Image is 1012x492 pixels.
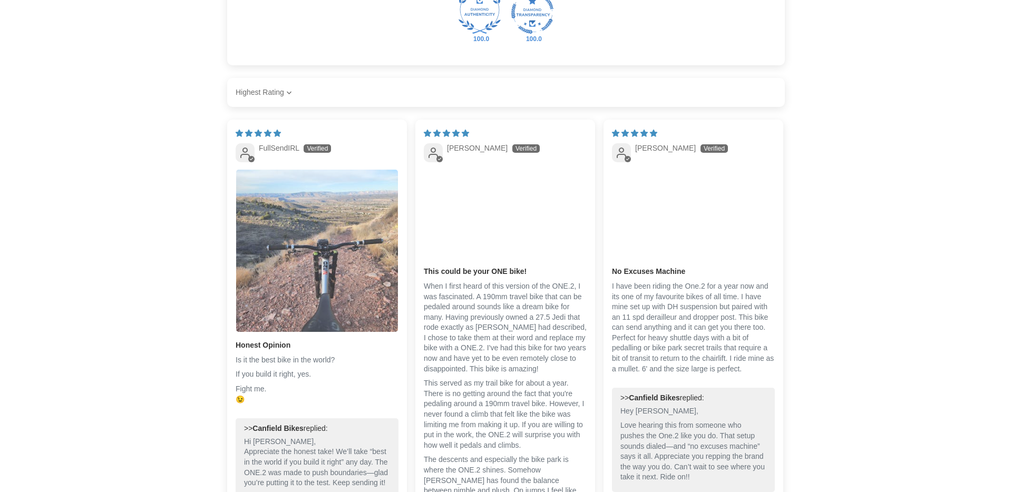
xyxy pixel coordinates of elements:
b: Honest Opinion [236,340,398,351]
div: >> replied: [244,424,390,434]
p: When I first heard of this version of the ONE.2, I was fascinated. A 190mm travel bike that can b... [424,281,587,374]
select: Sort dropdown [236,82,295,103]
div: >> replied: [620,393,766,404]
div: 100.0 [471,35,488,43]
p: Hi [PERSON_NAME], Appreciate the honest take! We’ll take “best in the world if you build it right... [244,437,390,488]
p: This served as my trail bike for about a year. There is no getting around the fact that you're pe... [424,378,587,450]
a: Link to user picture 1 [236,169,398,332]
span: [PERSON_NAME] [447,144,508,152]
span: 5 star review [236,129,281,137]
b: Canfield Bikes [252,424,303,432]
p: If you build it right, yes. [236,369,398,380]
div: 100.0 [524,35,541,43]
img: User picture [236,170,398,331]
span: 5 star review [612,129,657,137]
b: Canfield Bikes [629,393,679,402]
b: No Excuses Machine [612,267,775,277]
p: Is it the best bike in the world? [236,355,398,366]
p: Hey [PERSON_NAME], [620,406,766,417]
p: Fight me. 😉 [236,384,398,405]
span: 5 star review [424,129,469,137]
p: Love hearing this from someone who pushes the One.2 like you do. That setup sounds dialed—and “no... [620,420,766,483]
span: [PERSON_NAME] [635,144,696,152]
b: This could be your ONE bike! [424,267,587,277]
p: I have been riding the One.2 for a year now and its one of my favourite bikes of all time. I have... [612,281,775,374]
span: FullSendIRL [259,144,299,152]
